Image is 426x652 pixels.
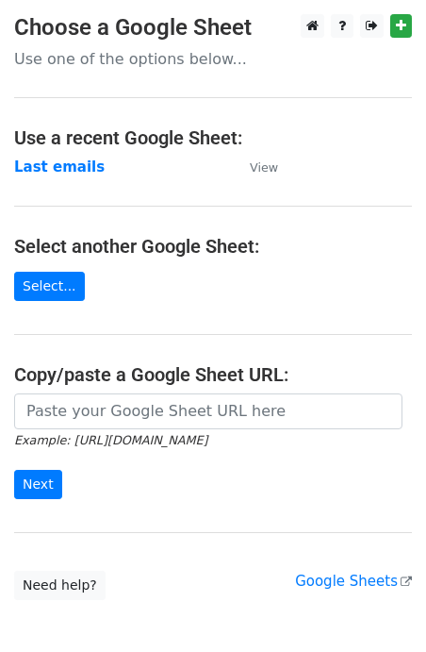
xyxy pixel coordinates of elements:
small: View [250,160,278,175]
input: Next [14,470,62,499]
a: Select... [14,272,85,301]
h4: Copy/paste a Google Sheet URL: [14,363,412,386]
a: Google Sheets [295,573,412,590]
iframe: Chat Widget [332,561,426,652]
input: Paste your Google Sheet URL here [14,393,402,429]
p: Use one of the options below... [14,49,412,69]
a: Last emails [14,159,105,176]
h4: Select another Google Sheet: [14,235,412,258]
h3: Choose a Google Sheet [14,14,412,42]
a: Need help? [14,571,106,600]
small: Example: [URL][DOMAIN_NAME] [14,433,207,447]
a: View [231,159,278,176]
h4: Use a recent Google Sheet: [14,126,412,149]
